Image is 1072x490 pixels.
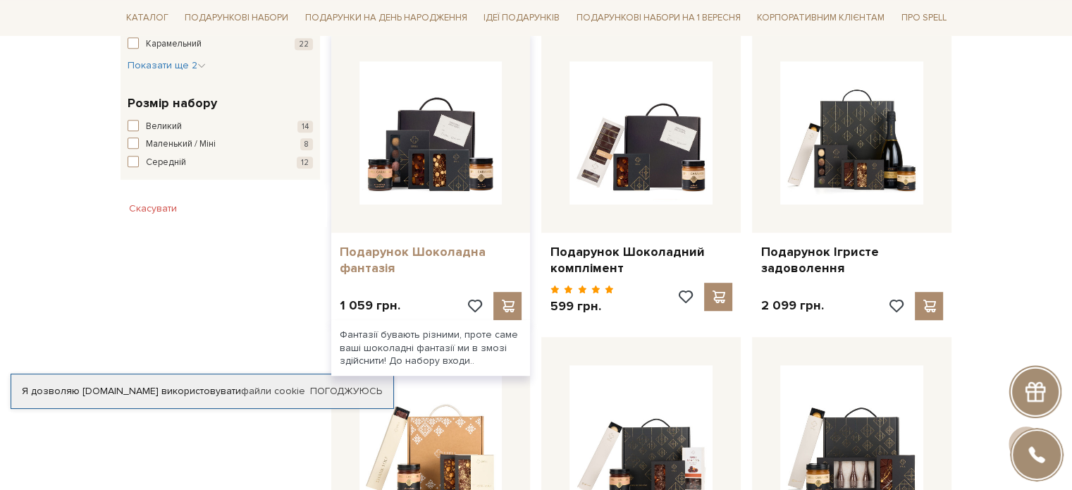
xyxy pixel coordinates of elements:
[300,7,473,29] span: Подарунки на День народження
[128,137,313,152] button: Маленький / Міні 8
[896,7,952,29] span: Про Spell
[340,298,400,314] p: 1 059 грн.
[128,120,313,134] button: Великий 14
[146,37,202,51] span: Карамельний
[550,244,732,277] a: Подарунок Шоколадний комплімент
[760,298,823,314] p: 2 099 грн.
[121,7,174,29] span: Каталог
[571,6,746,30] a: Подарункові набори на 1 Вересня
[300,138,313,150] span: 8
[121,197,185,220] button: Скасувати
[751,6,890,30] a: Корпоративним клієнтам
[11,385,393,398] div: Я дозволяю [DOMAIN_NAME] використовувати
[340,244,522,277] a: Подарунок Шоколадна фантазія
[760,244,943,277] a: Подарунок Ігристе задоволення
[297,121,313,133] span: 14
[128,156,313,170] button: Середній 12
[331,320,531,376] div: Фантазії бувають різними, проте саме ваші шоколадні фантазії ми в змозі здійснити! До набору входи..
[128,59,206,73] button: Показати ще 2
[478,7,565,29] span: Ідеї подарунків
[179,7,294,29] span: Подарункові набори
[146,137,216,152] span: Маленький / Міні
[146,120,182,134] span: Великий
[295,38,313,50] span: 22
[128,94,217,113] span: Розмір набору
[146,156,186,170] span: Середній
[128,37,313,51] button: Карамельний 22
[241,385,305,397] a: файли cookie
[297,157,313,169] span: 12
[128,59,206,71] span: Показати ще 2
[310,385,382,398] a: Погоджуюсь
[550,298,614,314] p: 599 грн.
